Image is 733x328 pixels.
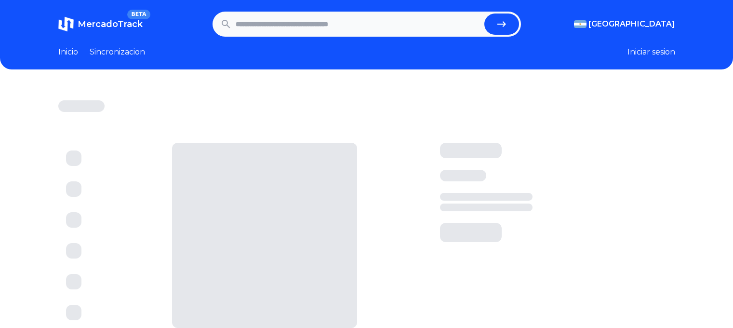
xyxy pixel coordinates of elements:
[574,18,675,30] button: [GEOGRAPHIC_DATA]
[588,18,675,30] span: [GEOGRAPHIC_DATA]
[127,10,150,19] span: BETA
[627,46,675,58] button: Iniciar sesion
[58,16,143,32] a: MercadoTrackBETA
[58,46,78,58] a: Inicio
[78,19,143,29] span: MercadoTrack
[58,16,74,32] img: MercadoTrack
[574,20,586,28] img: Argentina
[90,46,145,58] a: Sincronizacion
